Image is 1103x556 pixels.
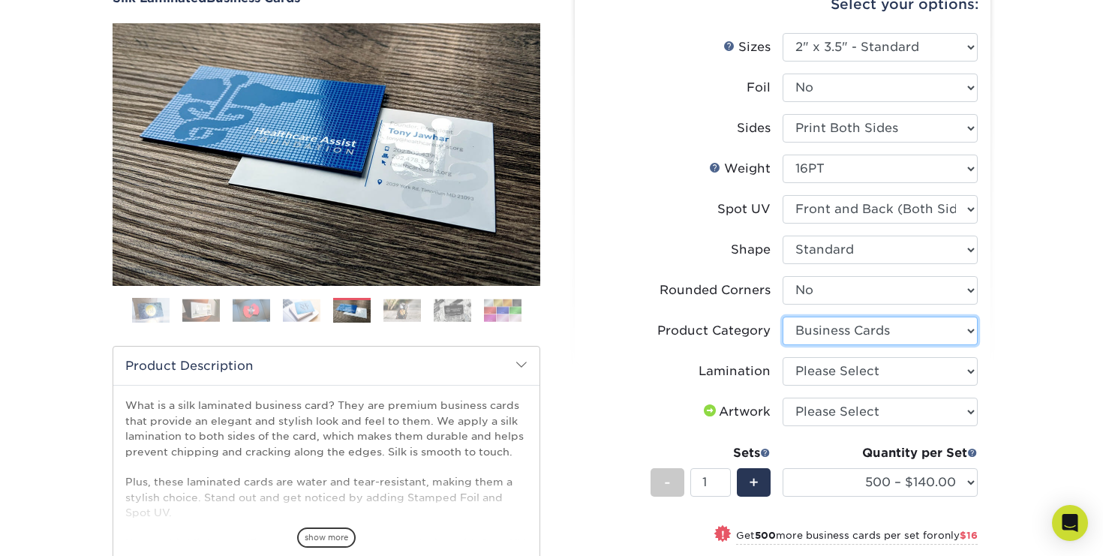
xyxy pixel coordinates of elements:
[699,362,771,380] div: Lamination
[783,444,978,462] div: Quantity per Set
[660,281,771,299] div: Rounded Corners
[297,527,356,548] span: show more
[4,510,128,551] iframe: Google Customer Reviews
[383,299,421,322] img: Business Cards 06
[717,200,771,218] div: Spot UV
[657,322,771,340] div: Product Category
[736,530,978,545] small: Get more business cards per set for
[333,300,371,323] img: Business Cards 05
[1052,505,1088,541] div: Open Intercom Messenger
[721,527,725,542] span: !
[132,292,170,329] img: Business Cards 01
[747,79,771,97] div: Foil
[664,471,671,494] span: -
[182,299,220,322] img: Business Cards 02
[731,241,771,259] div: Shape
[484,299,521,322] img: Business Cards 08
[755,530,776,541] strong: 500
[723,38,771,56] div: Sizes
[434,299,471,322] img: Business Cards 07
[113,347,539,385] h2: Product Description
[960,530,978,541] span: $16
[737,119,771,137] div: Sides
[283,299,320,322] img: Business Cards 04
[651,444,771,462] div: Sets
[709,160,771,178] div: Weight
[701,403,771,421] div: Artwork
[233,299,270,322] img: Business Cards 03
[938,530,978,541] span: only
[749,471,759,494] span: +
[113,23,540,286] img: Silk Laminated 05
